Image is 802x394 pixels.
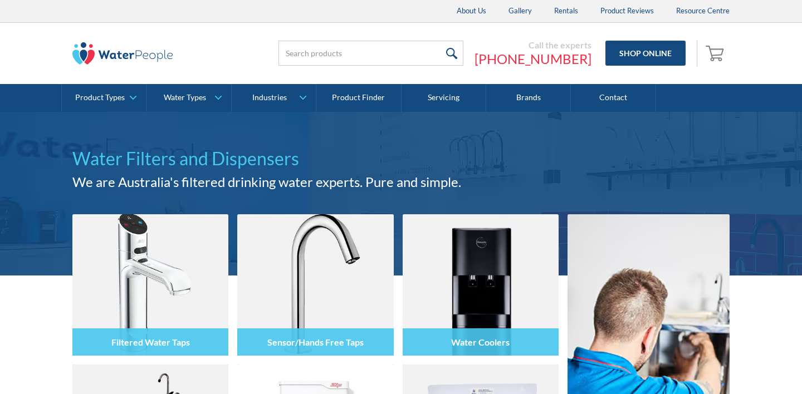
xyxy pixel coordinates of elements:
[252,93,287,102] div: Industries
[72,214,228,356] img: Filtered Water Taps
[316,84,401,112] a: Product Finder
[75,93,125,102] div: Product Types
[703,40,730,67] a: Open empty cart
[486,84,571,112] a: Brands
[232,84,316,112] a: Industries
[571,84,656,112] a: Contact
[267,337,364,347] h4: Sensor/Hands Free Taps
[475,51,591,67] a: [PHONE_NUMBER]
[451,337,510,347] h4: Water Coolers
[706,44,727,62] img: shopping cart
[403,214,559,356] img: Water Coolers
[72,42,173,65] img: The Water People
[111,337,190,347] h4: Filtered Water Taps
[164,93,206,102] div: Water Types
[62,84,146,112] a: Product Types
[402,84,486,112] a: Servicing
[237,214,393,356] img: Sensor/Hands Free Taps
[146,84,231,112] a: Water Types
[278,41,463,66] input: Search products
[605,41,686,66] a: Shop Online
[475,40,591,51] div: Call the experts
